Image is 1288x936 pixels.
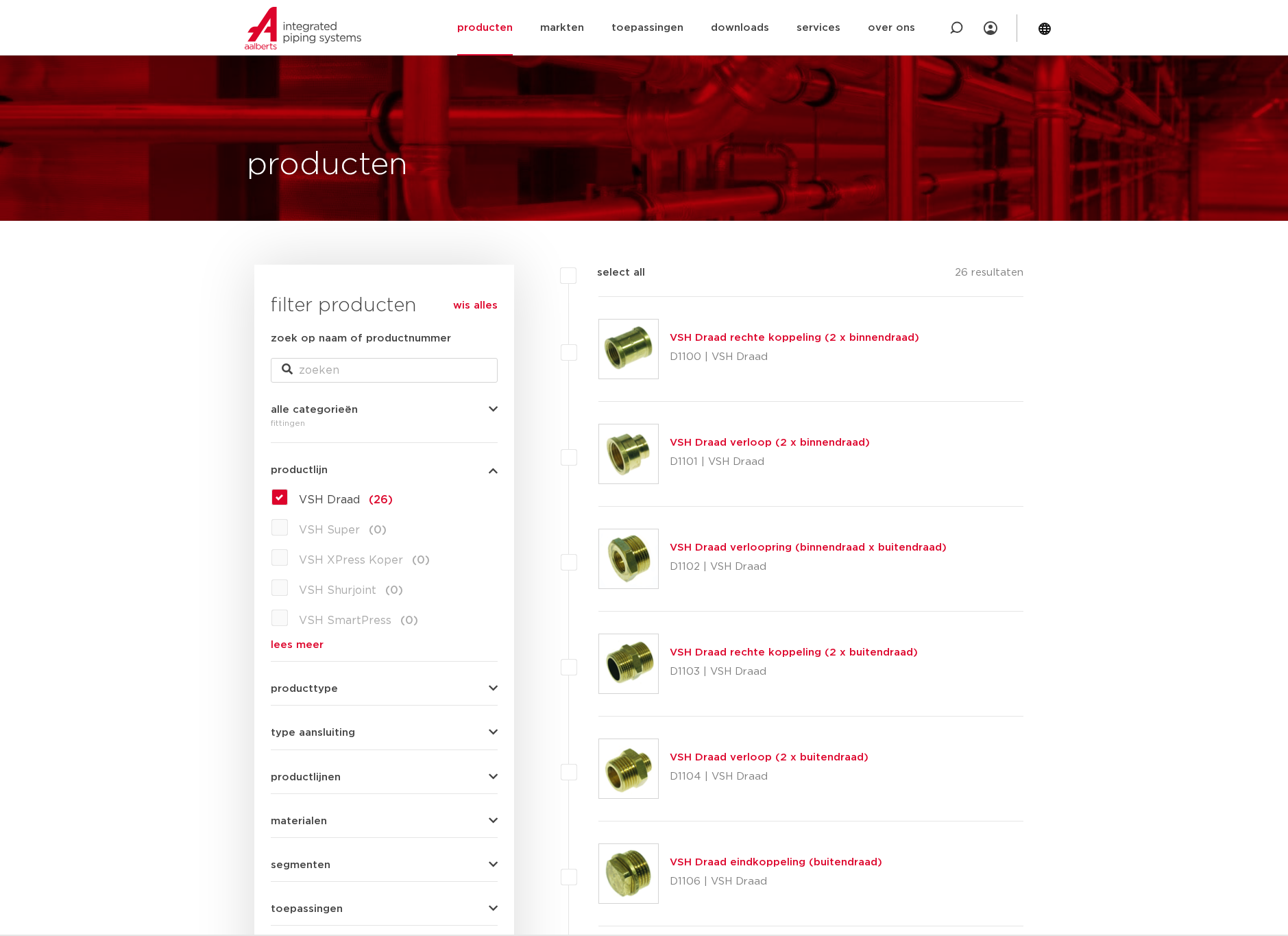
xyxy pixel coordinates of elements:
a: VSH Draad verloop (2 x binnendraad) [670,437,870,448]
a: VSH Draad verloop (2 x buitendraad) [670,752,868,763]
p: D1100 | VSH Draad [670,346,919,368]
button: productlijn [271,465,498,475]
span: producttype [271,684,338,694]
a: wis alles [453,298,498,314]
p: D1103 | VSH Draad [670,661,918,683]
button: materialen [271,816,498,826]
img: Thumbnail for VSH Draad verloop (2 x buitendraad) [599,739,658,798]
p: 26 resultaten [955,265,1023,286]
img: Thumbnail for VSH Draad rechte koppeling (2 x buitendraad) [599,634,658,693]
img: Thumbnail for VSH Draad verloopring (binnendraad x buitendraad) [599,529,658,588]
input: zoeken [271,358,498,383]
span: alle categorieën [271,405,358,415]
span: (0) [385,585,403,596]
a: VSH Draad verloopring (binnendraad x buitendraad) [670,542,947,553]
a: VSH Draad rechte koppeling (2 x binnendraad) [670,333,919,343]
a: VSH Draad eindkoppeling (buitendraad) [670,857,882,867]
span: (0) [412,555,430,566]
span: (0) [400,615,418,626]
img: Thumbnail for VSH Draad rechte koppeling (2 x binnendraad) [599,320,658,379]
span: type aansluiting [271,728,355,738]
span: VSH Shurjoint [299,585,376,596]
span: (0) [369,525,387,536]
button: toepassingen [271,904,498,914]
div: fittingen [271,415,498,431]
span: VSH SmartPress [299,615,391,626]
p: D1101 | VSH Draad [670,451,870,473]
span: VSH Super [299,525,360,536]
h1: producten [247,143,408,187]
button: producttype [271,684,498,694]
label: select all [576,265,645,281]
span: VSH Draad [299,494,360,505]
button: alle categorieën [271,405,498,415]
p: D1106 | VSH Draad [670,871,882,893]
span: segmenten [271,860,330,870]
span: toepassingen [271,904,343,914]
span: productlijnen [271,772,341,782]
h3: filter producten [271,292,498,320]
p: D1104 | VSH Draad [670,766,868,788]
button: productlijnen [271,772,498,782]
span: (26) [369,494,393,505]
span: materialen [271,816,327,826]
button: type aansluiting [271,728,498,738]
span: VSH XPress Koper [299,555,403,566]
p: D1102 | VSH Draad [670,556,947,578]
img: Thumbnail for VSH Draad eindkoppeling (buitendraad) [599,844,658,903]
span: productlijn [271,465,328,475]
a: VSH Draad rechte koppeling (2 x buitendraad) [670,647,918,658]
img: Thumbnail for VSH Draad verloop (2 x binnendraad) [599,424,658,483]
a: lees meer [271,640,498,650]
button: segmenten [271,860,498,870]
label: zoek op naam of productnummer [271,331,451,347]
